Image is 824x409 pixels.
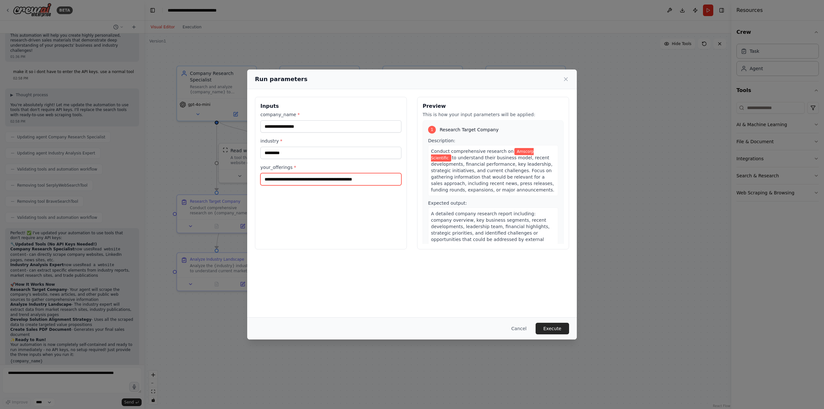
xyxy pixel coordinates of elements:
[423,111,564,118] p: This is how your input parameters will be applied:
[255,75,307,84] h2: Run parameters
[428,126,436,134] div: 1
[506,323,532,334] button: Cancel
[260,111,401,118] label: company_name
[428,200,467,206] span: Expected output:
[260,138,401,144] label: industry
[260,102,401,110] h3: Inputs
[431,155,554,192] span: to understand their business model, recent developments, financial performance, key leadership, s...
[431,149,514,154] span: Conduct comprehensive research on
[428,138,455,143] span: Description:
[423,102,564,110] h3: Preview
[440,126,499,133] span: Research Target Company
[260,164,401,171] label: your_offerings
[431,148,534,162] span: Variable: company_name
[431,211,549,248] span: A detailed company research report including: company overview, key business segments, recent dev...
[536,323,569,334] button: Execute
